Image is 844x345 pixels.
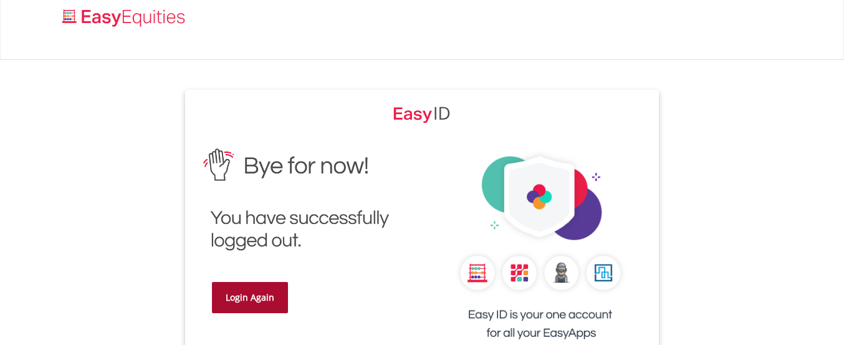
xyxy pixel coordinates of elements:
[194,140,413,260] img: EasyEquities
[57,3,190,28] a: Home page
[212,282,288,313] a: Login Again
[60,7,190,28] img: EasyEquities_Logo.png
[393,102,451,124] img: EasyEquities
